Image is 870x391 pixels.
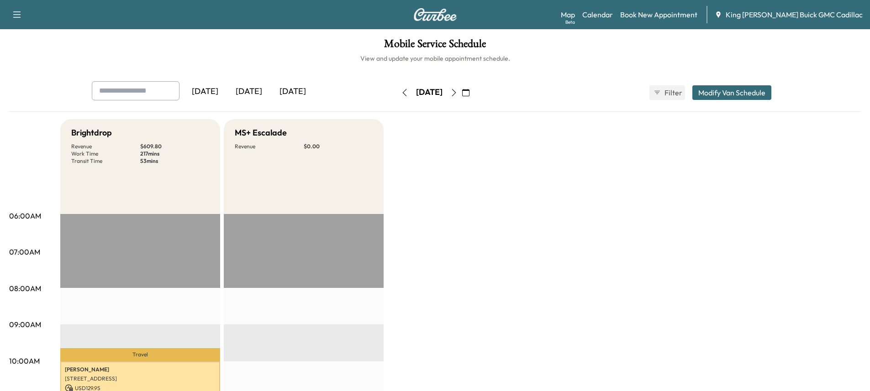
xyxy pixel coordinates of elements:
p: 53 mins [140,157,209,165]
p: 10:00AM [9,355,40,366]
button: Modify Van Schedule [692,85,771,100]
p: Travel [60,348,220,361]
h5: MS+ Escalade [235,126,287,139]
p: 06:00AM [9,210,41,221]
span: Filter [664,87,681,98]
h1: Mobile Service Schedule [9,38,861,54]
p: Revenue [235,143,304,150]
div: [DATE] [183,81,227,102]
p: Transit Time [71,157,140,165]
p: $ 0.00 [304,143,373,150]
div: [DATE] [271,81,315,102]
h5: Brightdrop [71,126,112,139]
span: King [PERSON_NAME] Buick GMC Cadillac [726,9,863,20]
div: Beta [565,19,575,26]
p: 08:00AM [9,283,41,294]
p: Revenue [71,143,140,150]
p: 217 mins [140,150,209,157]
div: [DATE] [416,87,443,98]
p: [STREET_ADDRESS] [65,375,216,382]
p: 07:00AM [9,246,40,257]
p: [PERSON_NAME] [65,366,216,373]
p: 09:00AM [9,319,41,330]
img: Curbee Logo [413,8,457,21]
h6: View and update your mobile appointment schedule. [9,54,861,63]
div: [DATE] [227,81,271,102]
a: Book New Appointment [620,9,697,20]
a: MapBeta [561,9,575,20]
a: Calendar [582,9,613,20]
p: Work Time [71,150,140,157]
button: Filter [649,85,685,100]
p: $ 609.80 [140,143,209,150]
